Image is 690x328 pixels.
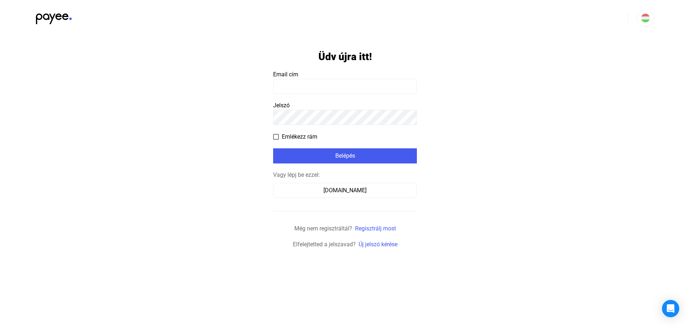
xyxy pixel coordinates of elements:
img: black-payee-blue-dot.svg [36,9,72,24]
h1: Üdv újra itt! [318,50,372,63]
img: HU [641,14,650,22]
button: Belépés [273,148,417,163]
div: Belépés [275,152,415,160]
span: Email cím [273,71,298,78]
div: Vagy lépj be ezzel: [273,171,417,179]
span: Emlékezz rám [282,132,317,141]
a: [DOMAIN_NAME] [273,187,417,194]
button: [DOMAIN_NAME] [273,183,417,198]
a: Regisztrálj most [355,225,396,232]
span: Elfelejtetted a jelszavad? [293,241,356,248]
a: Új jelszó kérése [359,241,397,248]
span: Még nem regisztráltál? [294,225,352,232]
div: Open Intercom Messenger [662,300,679,317]
span: Jelszó [273,102,290,109]
div: [DOMAIN_NAME] [276,186,414,195]
button: HU [637,9,654,27]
